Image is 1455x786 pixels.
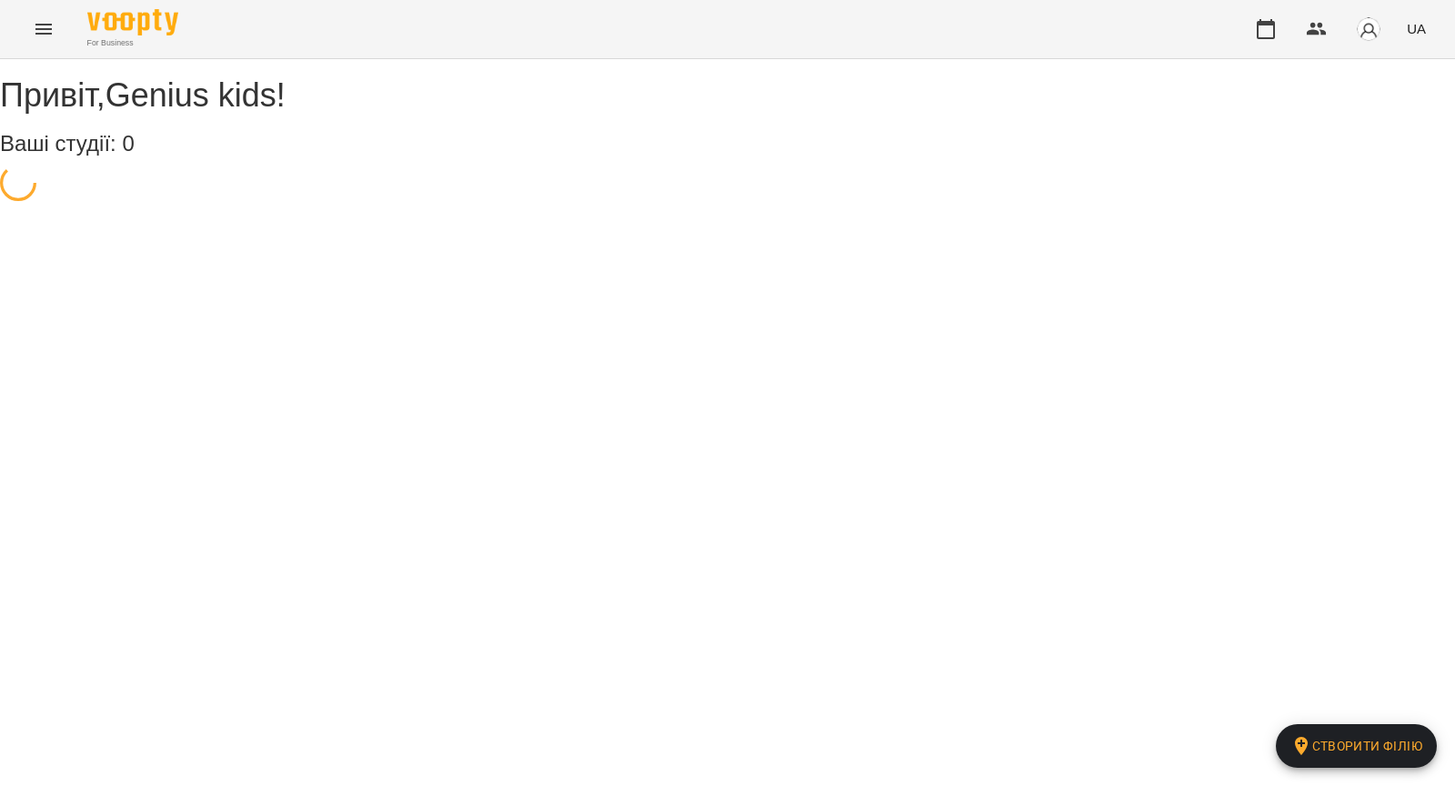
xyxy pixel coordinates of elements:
button: Menu [22,7,65,51]
button: UA [1400,12,1433,45]
img: Voopty Logo [87,9,178,35]
span: For Business [87,37,178,49]
span: UA [1407,19,1426,38]
img: avatar_s.png [1356,16,1381,42]
span: 0 [122,131,134,156]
